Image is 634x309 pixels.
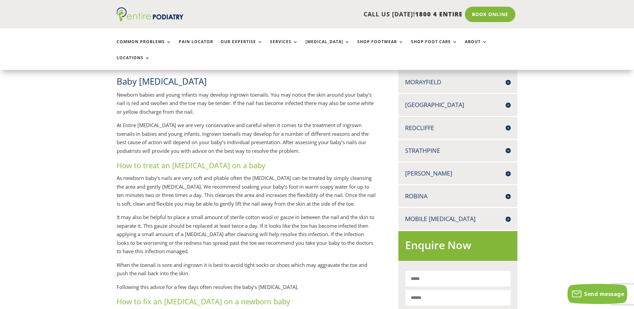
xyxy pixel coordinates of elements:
[405,78,511,86] h4: Morayfield
[411,39,458,54] a: Shop Foot Care
[405,169,511,178] h4: [PERSON_NAME]
[405,124,511,132] h4: Redcliffe
[221,39,263,54] a: Our Expertise
[405,238,511,256] h2: Enquire Now
[117,261,377,283] p: When the toenail is sore and ingrown it is best to avoid tight socks or shoes which may aggravate...
[209,10,463,19] p: CALL US [DATE]!
[270,39,298,54] a: Services
[405,146,511,155] h4: Strathpine
[117,75,377,91] h2: Baby [MEDICAL_DATA]
[179,39,213,54] a: Pain Locator
[117,160,377,174] h3: How to treat an [MEDICAL_DATA] on a baby
[117,213,377,261] p: It may also be helpful to place a small amount of sterile cotton wool or gauze in between the nai...
[117,7,183,21] img: logo (1)
[465,39,487,54] a: About
[117,16,183,23] a: Entire Podiatry
[117,39,171,54] a: Common Problems
[405,192,511,200] h4: Robina
[415,10,463,18] span: 1800 4 ENTIRE
[117,121,377,160] p: At Entire [MEDICAL_DATA] we are very conservative and careful when it comes to the treatment of i...
[405,101,511,109] h4: [GEOGRAPHIC_DATA]
[117,91,377,121] p: Newborn babies and young infants may develop ingrown toenails. You may notice the skin around you...
[117,283,377,297] p: Following this advice for a few days often resolves the baby’s [MEDICAL_DATA].
[405,215,511,223] h4: Mobile [MEDICAL_DATA]
[465,7,515,22] a: Book Online
[117,174,377,213] p: As newborn baby’s nails are very soft and pliable often the [MEDICAL_DATA] can be treated by simp...
[305,39,350,54] a: [MEDICAL_DATA]
[357,39,404,54] a: Shop Footwear
[567,284,627,304] button: Send message
[117,56,150,70] a: Locations
[584,290,624,298] span: Send message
